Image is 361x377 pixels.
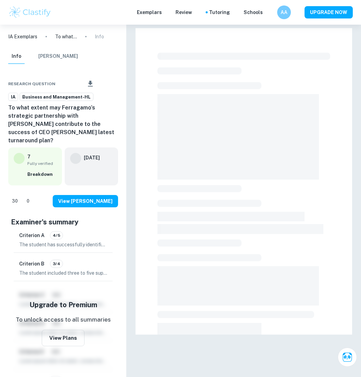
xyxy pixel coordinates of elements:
span: 4/5 [50,232,63,238]
button: View Plans [42,330,85,346]
button: [PERSON_NAME] [38,49,78,64]
span: IA [9,94,18,101]
h6: Criterion A [19,232,44,239]
button: Info [8,49,25,64]
div: Report issue [113,80,118,88]
div: Share [69,80,75,88]
div: Dislike [23,196,33,207]
button: Help and Feedback [268,11,272,14]
p: Info [95,33,104,40]
a: Schools [244,9,263,16]
a: IA Exemplars [8,33,37,40]
div: Download [76,75,104,93]
span: 3/4 [50,261,63,267]
h6: AA [280,9,288,16]
button: View [PERSON_NAME] [53,195,118,207]
a: Tutoring [209,9,230,16]
span: 30 [8,198,22,205]
h6: [DATE] [84,154,100,161]
p: The student has successfully identified the key concept of change in their Internal Assessment, f... [19,241,107,248]
button: Breakdown [26,169,56,180]
div: Like [8,196,22,207]
span: Research question [8,81,55,87]
h6: Criterion B [19,260,44,268]
p: 7 [27,153,30,160]
p: Exemplars [137,9,162,16]
span: Fully verified [27,160,56,167]
div: Bookmark [106,80,111,88]
p: To what extent may Ferragamo’s strategic partnership with [PERSON_NAME] contribute to the success... [55,33,77,40]
button: Ask Clai [338,348,357,367]
h6: To what extent may Ferragamo’s strategic partnership with [PERSON_NAME] contribute to the success... [8,104,118,145]
a: Business and Management-HL [20,93,93,101]
span: 0 [23,198,33,205]
span: Business and Management-HL [20,94,93,101]
h5: Upgrade to Premium [29,300,97,310]
p: Review [176,9,192,16]
h5: Examiner's summary [11,217,115,227]
button: UPGRADE NOW [305,6,353,18]
p: To unlock access to all summaries [16,315,111,324]
a: IA [8,93,18,101]
p: The student included three to five supporting documents, having provided five relevant sources th... [19,269,107,277]
img: Clastify logo [8,5,52,19]
button: AA [277,5,291,19]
